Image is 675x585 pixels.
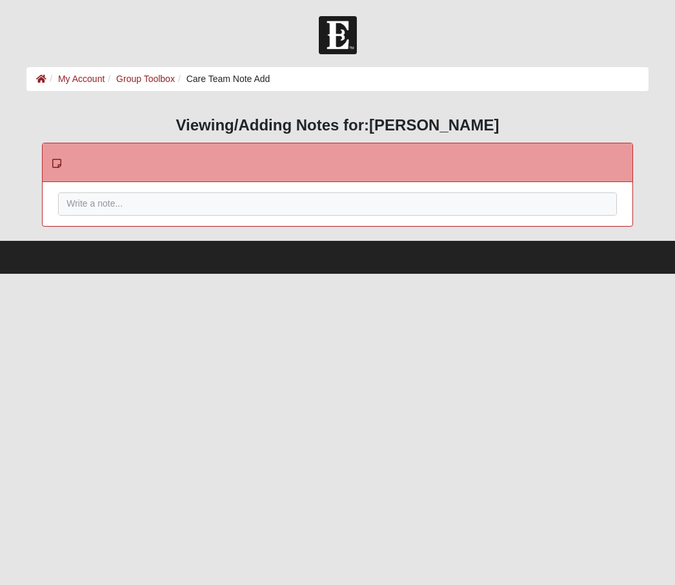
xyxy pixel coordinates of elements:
[58,74,105,84] a: My Account
[116,74,175,84] a: Group Toolbox
[369,116,499,134] strong: [PERSON_NAME]
[319,16,357,54] img: Church of Eleven22 Logo
[175,72,270,86] li: Care Team Note Add
[26,116,649,135] h3: Viewing/Adding Notes for:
